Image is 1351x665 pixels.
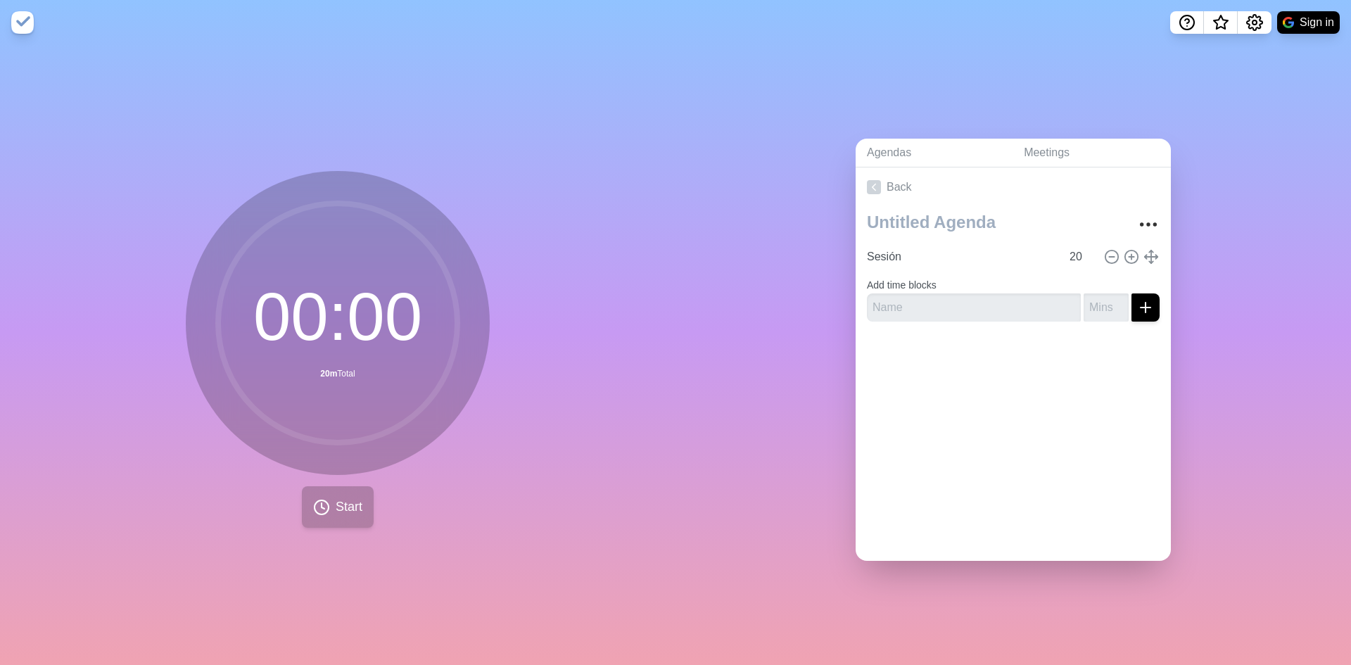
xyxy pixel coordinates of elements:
a: Back [856,167,1171,207]
label: Add time blocks [867,279,937,291]
img: google logo [1283,17,1294,28]
input: Name [861,243,1061,271]
a: Meetings [1013,139,1171,167]
button: Sign in [1277,11,1340,34]
input: Mins [1064,243,1098,271]
input: Name [867,293,1081,322]
button: What’s new [1204,11,1238,34]
span: Start [336,498,362,517]
button: Start [302,486,374,528]
input: Mins [1084,293,1129,322]
a: Agendas [856,139,1013,167]
img: timeblocks logo [11,11,34,34]
button: More [1134,210,1162,239]
button: Settings [1238,11,1271,34]
button: Help [1170,11,1204,34]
